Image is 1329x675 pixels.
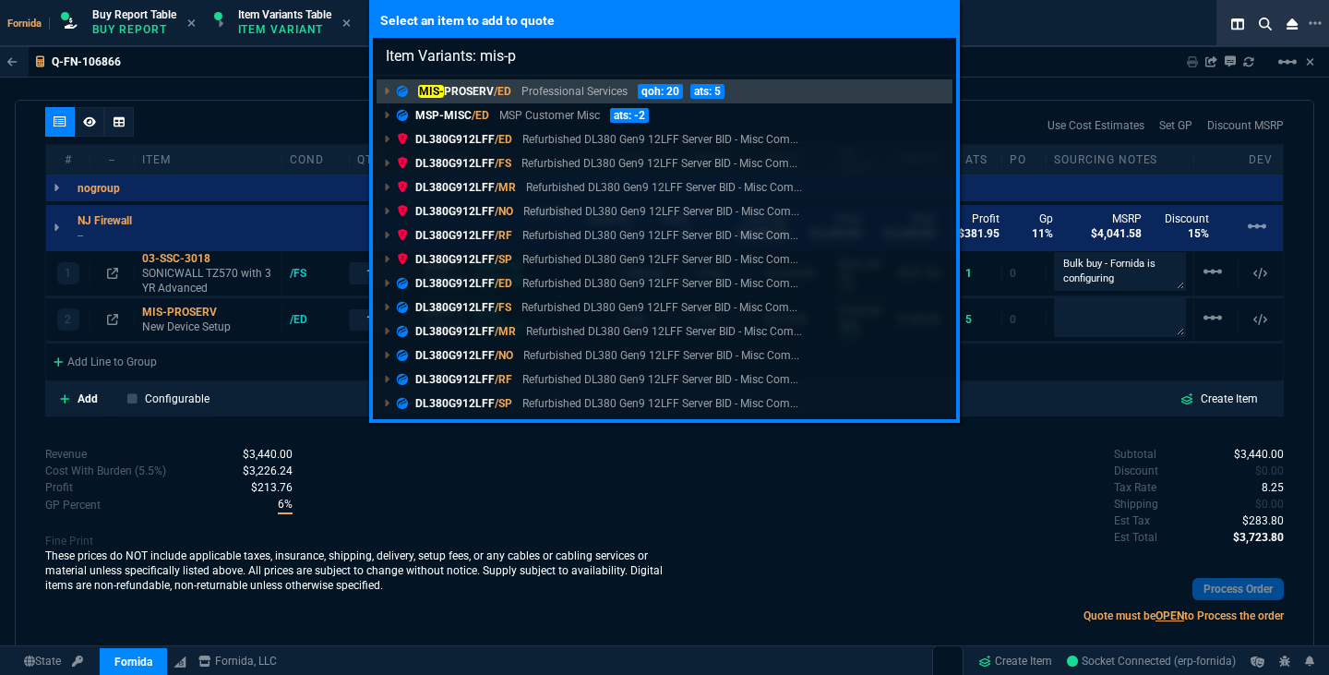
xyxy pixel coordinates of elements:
[638,84,683,99] p: qoh: 20
[971,647,1060,675] a: Create Item
[523,203,799,220] p: Refurbished DL380 Gen9 12LFF Server BID - Misc Components
[522,275,798,292] p: Refurbished DL380 Gen9 12LFF Server BID - Misc Components
[397,275,512,292] p: DL380G912LFF
[418,85,444,98] mark: MIS-
[495,205,513,218] span: /NO
[397,203,513,220] p: DL380G912LFF
[495,277,512,290] span: /ED
[1067,653,1236,669] a: BrF-D-r2dQ1ZkjxyAACg
[66,653,89,669] a: API TOKEN
[495,397,512,410] span: /SP
[397,251,512,268] p: DL380G912LFF
[397,299,511,316] p: DL380G912LFF
[397,347,513,364] p: DL380G912LFF
[397,131,512,148] p: DL380G912LFF
[690,84,724,99] p: ats: 5
[526,179,802,196] p: Refurbished DL380 Gen9 12LFF Server BID - Misc Components
[495,229,512,242] span: /RF
[397,107,489,124] p: MSP-MISC
[523,347,799,364] p: Refurbished DL380 Gen9 12LFF Server BID - Misc Components
[495,373,512,386] span: /RF
[521,83,628,100] p: Professional Services
[521,299,797,316] p: Refurbished DL380 Gen9 12LFF Server BID - Misc Components
[495,157,511,170] span: /FS
[397,395,512,412] p: DL380G912LFF
[18,653,66,669] a: Global State
[522,395,798,412] p: Refurbished DL380 Gen9 12LFF Server BID - Misc Components
[495,325,516,338] span: /MR
[495,253,512,266] span: /SP
[522,227,798,244] p: Refurbished DL380 Gen9 12LFF Server BID - Misc Components
[495,133,512,146] span: /ED
[373,4,956,38] p: Select an item to add to quote
[397,155,511,172] p: DL380G912LFF
[495,349,513,362] span: /NO
[397,323,516,340] p: DL380G912LFF
[499,107,600,124] p: MSP Customer Misc
[522,371,798,388] p: Refurbished DL380 Gen9 12LFF Server BID - Misc Components
[521,155,797,172] p: Refurbished DL380 Gen9 12LFF Server BID - Misc Components
[494,85,511,98] span: /ED
[397,371,512,388] p: DL380G912LFF
[610,108,649,123] p: ats: -2
[397,227,512,244] p: DL380G912LFF
[495,181,516,194] span: /MR
[526,323,802,340] p: Refurbished DL380 Gen9 12LFF Server BID - Misc Components
[1067,655,1236,668] span: Socket Connected (erp-fornida)
[495,301,511,314] span: /FS
[397,179,516,196] p: DL380G912LFF
[522,131,798,148] p: Refurbished DL380 Gen9 12LFF Server BID - Misc Components
[397,83,511,100] p: PROSERV
[193,653,282,669] a: msbcCompanyName
[522,251,798,268] p: Refurbished DL380 Gen9 12LFF Server BID - Misc Components
[472,109,489,122] span: /ED
[373,38,956,75] input: Search...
